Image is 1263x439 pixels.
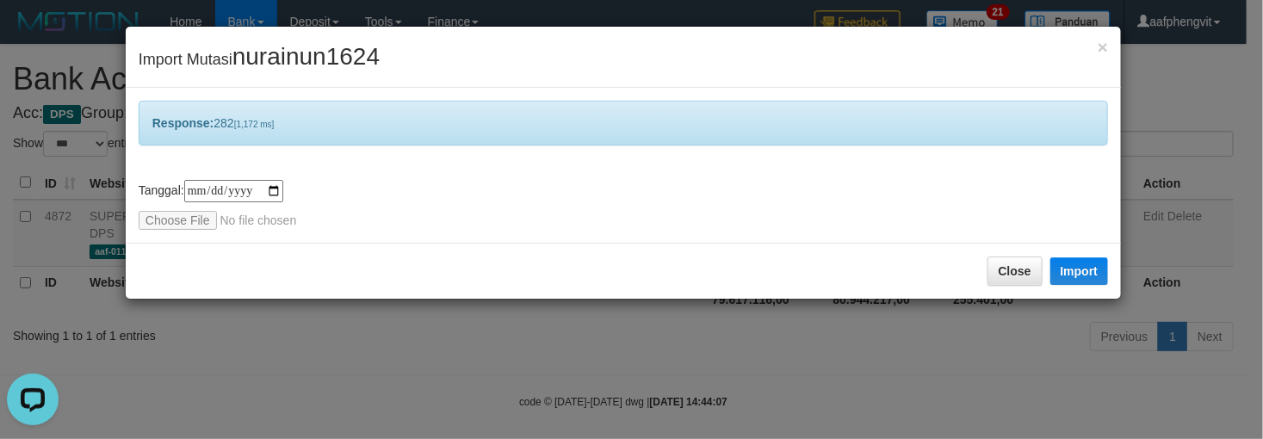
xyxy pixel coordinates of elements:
[152,116,214,130] b: Response:
[139,180,1108,230] div: Tanggal:
[234,120,275,129] span: [1,172 ms]
[1050,257,1109,285] button: Import
[1098,38,1108,56] button: Close
[139,51,380,68] span: Import Mutasi
[139,101,1108,145] div: 282
[7,7,59,59] button: Open LiveChat chat widget
[232,43,380,70] span: nurainun1624
[1098,37,1108,57] span: ×
[987,257,1043,286] button: Close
